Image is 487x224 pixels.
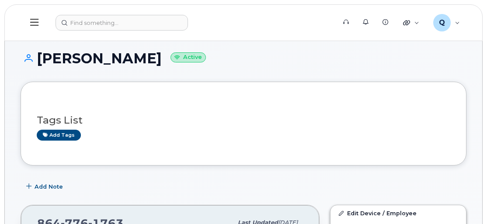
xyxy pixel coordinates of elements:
button: Add Note [21,179,70,194]
a: Edit Device / Employee [330,205,466,221]
a: Add tags [37,130,81,141]
span: Add Note [35,183,63,191]
h3: Tags List [37,115,450,126]
h1: [PERSON_NAME] [21,51,466,66]
iframe: Messenger Launcher [449,186,480,217]
small: Active [170,52,206,62]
